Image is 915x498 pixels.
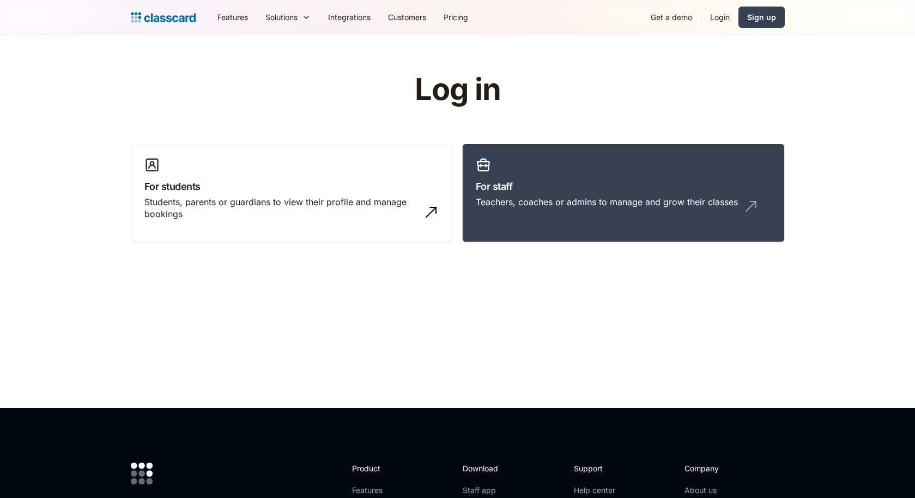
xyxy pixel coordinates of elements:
a: Features [352,485,410,496]
h2: Support [574,463,618,474]
div: Sign up [747,11,776,23]
a: Staff app [463,485,507,496]
a: Customers [379,5,435,29]
h2: Company [684,463,757,474]
a: Help center [574,485,618,496]
h3: For staff [476,179,771,194]
a: Get a demo [642,5,701,29]
a: home [131,10,196,25]
div: Students, parents or guardians to view their profile and manage bookings [144,196,418,220]
a: Sign up [738,7,785,28]
h3: For students [144,179,440,194]
div: Teachers, coaches or admins to manage and grow their classes [476,196,738,208]
a: Features [209,5,257,29]
a: Integrations [319,5,379,29]
a: For staffTeachers, coaches or admins to manage and grow their classes [462,144,785,243]
a: Login [701,5,738,29]
h2: Download [463,463,507,474]
h2: Product [352,463,410,474]
a: For studentsStudents, parents or guardians to view their profile and manage bookings [131,144,453,243]
div: Solutions [257,5,319,29]
a: Pricing [435,5,477,29]
a: About us [684,485,757,496]
h1: Log in [284,73,631,107]
div: Solutions [265,11,298,23]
